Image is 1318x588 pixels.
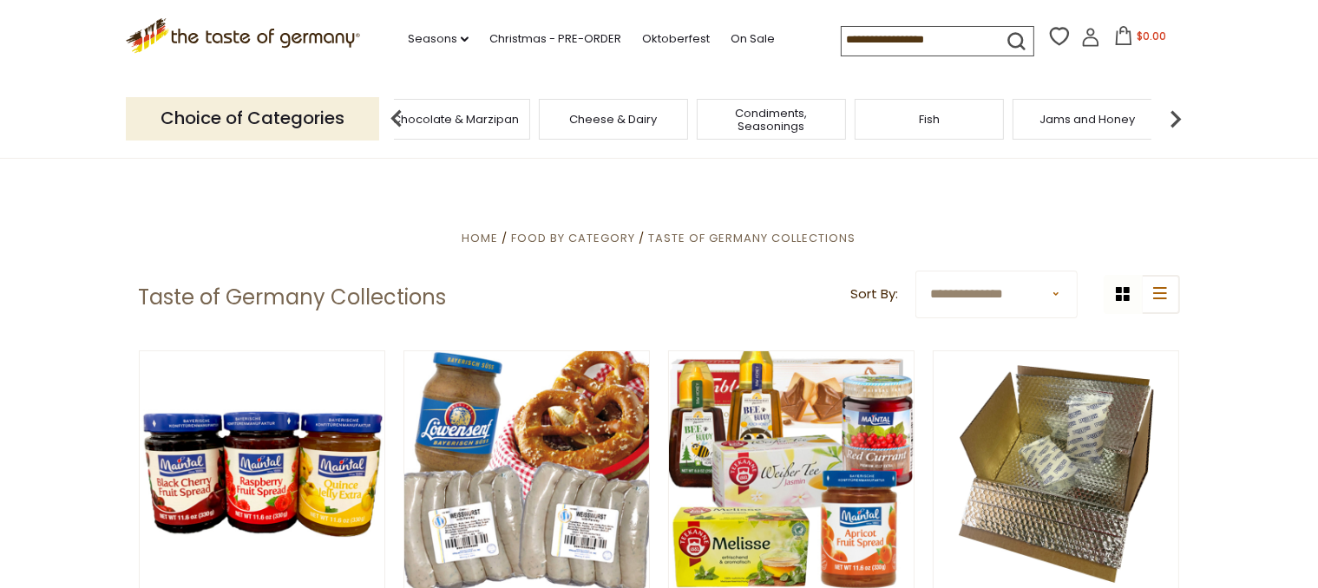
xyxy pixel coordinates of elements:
[570,113,658,126] a: Cheese & Dairy
[1039,113,1135,126] a: Jams and Honey
[850,284,898,305] label: Sort By:
[392,113,519,126] a: Chocolate & Marzipan
[462,230,498,246] a: Home
[489,29,621,49] a: Christmas - PRE-ORDER
[642,29,710,49] a: Oktoberfest
[649,230,856,246] a: Taste of Germany Collections
[702,107,841,133] a: Condiments, Seasonings
[408,29,469,49] a: Seasons
[919,113,940,126] a: Fish
[731,29,775,49] a: On Sale
[1137,29,1166,43] span: $0.00
[379,101,414,136] img: previous arrow
[139,284,447,310] h1: Taste of Germany Collections
[511,230,635,246] a: Food By Category
[1104,26,1177,52] button: $0.00
[1158,101,1193,136] img: next arrow
[126,97,379,140] p: Choice of Categories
